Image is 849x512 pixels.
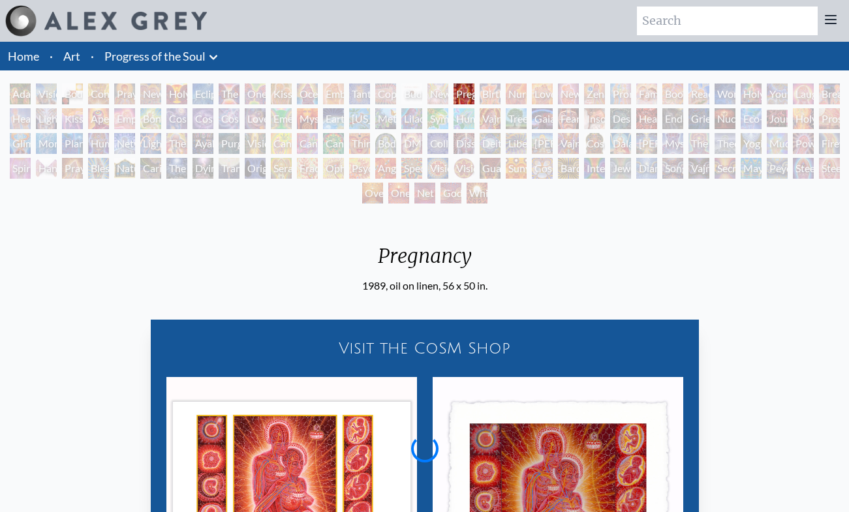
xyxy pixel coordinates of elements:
div: Prostration [819,108,840,129]
div: Cosmic Artist [193,108,213,129]
div: Ophanic Eyelash [323,158,344,179]
div: The Soul Finds It's Way [166,158,187,179]
div: Kissing [271,83,292,104]
div: The Shulgins and their Alchemical Angels [166,133,187,154]
div: Kiss of the [MEDICAL_DATA] [62,108,83,129]
div: Jewel Being [610,158,631,179]
div: Dalai Lama [610,133,631,154]
div: Pregnancy [454,83,474,104]
div: Tree & Person [506,108,527,129]
div: [US_STATE] Song [349,108,370,129]
div: Earth Energies [323,108,344,129]
div: The Kiss [219,83,239,104]
div: Cannabacchus [323,133,344,154]
div: Cannabis Mudra [271,133,292,154]
div: White Light [467,183,487,203]
div: Family [636,83,657,104]
div: Liberation Through Seeing [506,133,527,154]
div: Glimpsing the Empyrean [10,133,31,154]
div: Peyote Being [767,158,788,179]
div: Purging [219,133,239,154]
div: Human Geometry [88,133,109,154]
div: Vajra Horse [480,108,501,129]
div: Vision Tree [245,133,266,154]
div: Hands that See [36,158,57,179]
div: Emerald Grail [271,108,292,129]
div: Boo-boo [662,83,683,104]
div: Adam & Eve [10,83,31,104]
div: Fear [558,108,579,129]
div: Steeplehead 2 [819,158,840,179]
div: Humming Bird [454,108,474,129]
div: Nuclear Crucifixion [715,108,735,129]
div: Love is a Cosmic Force [245,108,266,129]
div: New Man New Woman [140,83,161,104]
div: Nature of Mind [114,158,135,179]
div: Lilacs [401,108,422,129]
div: [PERSON_NAME] [636,133,657,154]
div: Monochord [36,133,57,154]
div: Net of Being [414,183,435,203]
div: Guardian of Infinite Vision [480,158,501,179]
div: Fractal Eyes [297,158,318,179]
div: Bardo Being [558,158,579,179]
div: Cosmic Lovers [219,108,239,129]
div: The Seer [688,133,709,154]
div: Mudra [767,133,788,154]
div: Song of Vajra Being [662,158,683,179]
div: Ayahuasca Visitation [193,133,213,154]
div: Endarkenment [662,108,683,129]
div: Symbiosis: Gall Wasp & Oak Tree [427,108,448,129]
div: Embracing [323,83,344,104]
div: Original Face [245,158,266,179]
li: · [44,42,58,70]
div: Tantra [349,83,370,104]
div: Visionary Origin of Language [36,83,57,104]
div: Diamond Being [636,158,657,179]
div: Wonder [715,83,735,104]
div: Holy Fire [793,108,814,129]
div: Angel Skin [375,158,396,179]
input: Search [637,7,818,35]
div: New Family [558,83,579,104]
div: Dying [193,158,213,179]
div: Body/Mind as a Vibratory Field of Energy [375,133,396,154]
div: Steeplehead 1 [793,158,814,179]
div: Zena Lotus [584,83,605,104]
div: Holy Family [741,83,762,104]
div: Ocean of Love Bliss [297,83,318,104]
div: DMT - The Spirit Molecule [401,133,422,154]
div: Aperture [88,108,109,129]
div: Grieving [688,108,709,129]
a: Home [8,49,39,63]
div: Copulating [375,83,396,104]
div: Third Eye Tears of Joy [349,133,370,154]
div: Theologue [715,133,735,154]
div: Cosmic Creativity [166,108,187,129]
div: 1989, oil on linen, 56 x 50 in. [362,278,487,294]
div: Journey of the Wounded Healer [767,108,788,129]
div: Holy Grail [166,83,187,104]
div: Promise [610,83,631,104]
div: Yogi & the Möbius Sphere [741,133,762,154]
div: Eco-Atlas [741,108,762,129]
div: Headache [636,108,657,129]
div: Deities & Demons Drinking from the Milky Pool [480,133,501,154]
div: Oversoul [362,183,383,203]
div: Laughing Man [793,83,814,104]
div: Vajra Guru [558,133,579,154]
div: Power to the Peaceful [793,133,814,154]
div: Contemplation [88,83,109,104]
div: Eclipse [193,83,213,104]
div: Pregnancy [362,244,487,278]
div: [PERSON_NAME] [532,133,553,154]
div: Lightweaver [36,108,57,129]
div: Cosmic Christ [584,133,605,154]
div: One Taste [245,83,266,104]
a: Visit the CoSM Shop [159,327,691,369]
div: Praying [114,83,135,104]
div: Mystic Eye [662,133,683,154]
div: Vision Crystal [427,158,448,179]
div: Spirit Animates the Flesh [10,158,31,179]
div: Despair [610,108,631,129]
